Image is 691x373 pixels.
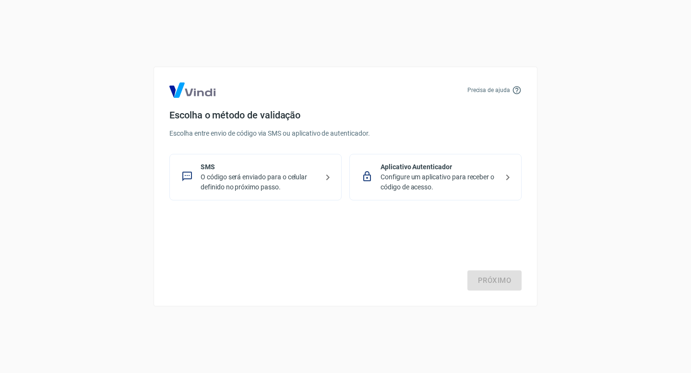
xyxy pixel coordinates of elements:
div: Aplicativo AutenticadorConfigure um aplicativo para receber o código de acesso. [349,154,522,200]
div: SMSO código será enviado para o celular definido no próximo passo. [169,154,342,200]
p: Escolha entre envio de código via SMS ou aplicativo de autenticador. [169,128,522,139]
p: Aplicativo Autenticador [381,162,498,172]
p: SMS [201,162,318,172]
p: Precisa de ajuda [467,86,510,94]
img: Logo Vind [169,82,215,98]
p: Configure um aplicativo para receber o código de acesso. [381,172,498,192]
p: O código será enviado para o celular definido no próximo passo. [201,172,318,192]
h4: Escolha o método de validação [169,109,522,121]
